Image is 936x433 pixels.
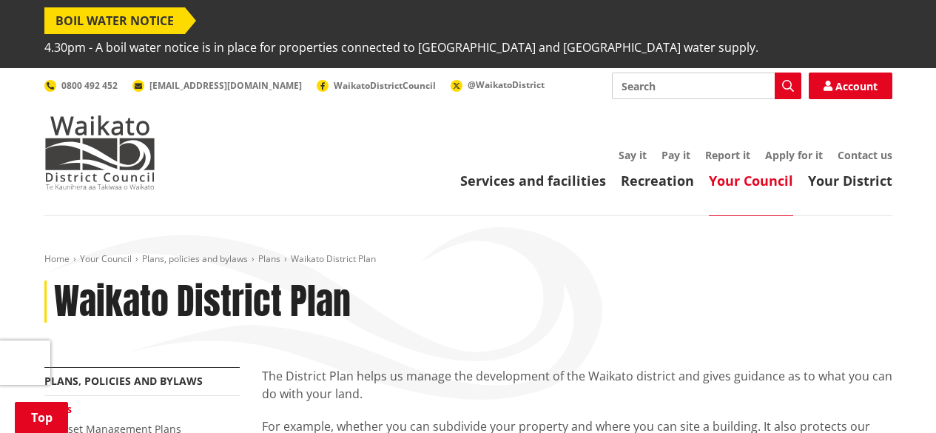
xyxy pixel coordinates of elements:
[44,253,892,266] nav: breadcrumb
[809,73,892,99] a: Account
[54,281,351,323] h1: Waikato District Plan
[621,172,694,189] a: Recreation
[258,252,280,265] a: Plans
[44,374,203,388] a: Plans, policies and bylaws
[317,79,436,92] a: WaikatoDistrictCouncil
[808,172,892,189] a: Your District
[661,148,690,162] a: Pay it
[705,148,750,162] a: Report it
[291,252,376,265] span: Waikato District Plan
[334,79,436,92] span: WaikatoDistrictCouncil
[44,7,185,34] span: BOIL WATER NOTICE
[132,79,302,92] a: [EMAIL_ADDRESS][DOMAIN_NAME]
[709,172,793,189] a: Your Council
[612,73,801,99] input: Search input
[765,148,823,162] a: Apply for it
[451,78,545,91] a: @WaikatoDistrict
[142,252,248,265] a: Plans, policies and bylaws
[262,367,892,403] p: The District Plan helps us manage the development of the Waikato district and gives guidance as t...
[460,172,606,189] a: Services and facilities
[80,252,132,265] a: Your Council
[468,78,545,91] span: @WaikatoDistrict
[44,34,758,61] span: 4.30pm - A boil water notice is in place for properties connected to [GEOGRAPHIC_DATA] and [GEOGR...
[44,115,155,189] img: Waikato District Council - Te Kaunihera aa Takiwaa o Waikato
[15,402,68,433] a: Top
[149,79,302,92] span: [EMAIL_ADDRESS][DOMAIN_NAME]
[44,252,70,265] a: Home
[61,79,118,92] span: 0800 492 452
[619,148,647,162] a: Say it
[838,148,892,162] a: Contact us
[44,79,118,92] a: 0800 492 452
